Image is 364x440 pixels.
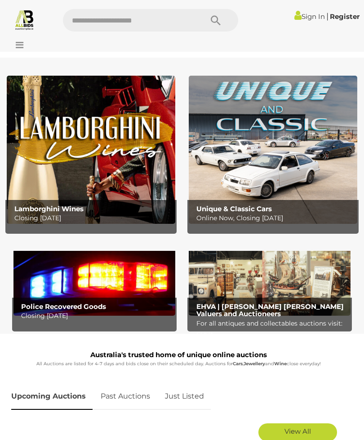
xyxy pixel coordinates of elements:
[244,361,265,367] strong: Jewellery
[189,76,357,224] img: Unique & Classic Cars
[13,242,175,316] a: Police Recovered Goods Police Recovered Goods Closing [DATE]
[14,9,35,30] img: Allbids.com.au
[158,383,211,410] a: Just Listed
[284,427,311,435] span: View All
[14,213,172,224] p: Closing [DATE]
[196,213,354,224] p: Online Now, Closing [DATE]
[7,76,175,224] img: Lamborghini Wines
[189,242,351,316] img: EHVA | Evans Hastings Valuers and Auctioneers
[193,9,238,32] button: Search
[21,310,173,322] p: Closing [DATE]
[11,383,93,410] a: Upcoming Auctions
[196,302,344,318] b: EHVA | [PERSON_NAME] [PERSON_NAME] Valuers and Auctioneers
[11,360,346,368] p: All Auctions are listed for 4-7 days and bids close on their scheduled day. Auctions for , and cl...
[233,361,243,367] strong: Cars
[274,361,287,367] strong: Wine
[326,11,328,21] span: |
[330,12,360,21] a: Register
[196,204,272,213] b: Unique & Classic Cars
[7,76,175,224] a: Lamborghini Wines Lamborghini Wines Closing [DATE]
[14,204,84,213] b: Lamborghini Wines
[21,302,106,311] b: Police Recovered Goods
[94,383,157,410] a: Past Auctions
[11,351,346,359] h1: Australia's trusted home of unique online auctions
[189,242,351,316] a: EHVA | Evans Hastings Valuers and Auctioneers EHVA | [PERSON_NAME] [PERSON_NAME] Valuers and Auct...
[196,318,348,340] p: For all antiques and collectables auctions visit: EHVA
[189,76,357,224] a: Unique & Classic Cars Unique & Classic Cars Online Now, Closing [DATE]
[294,12,325,21] a: Sign In
[13,242,175,316] img: Police Recovered Goods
